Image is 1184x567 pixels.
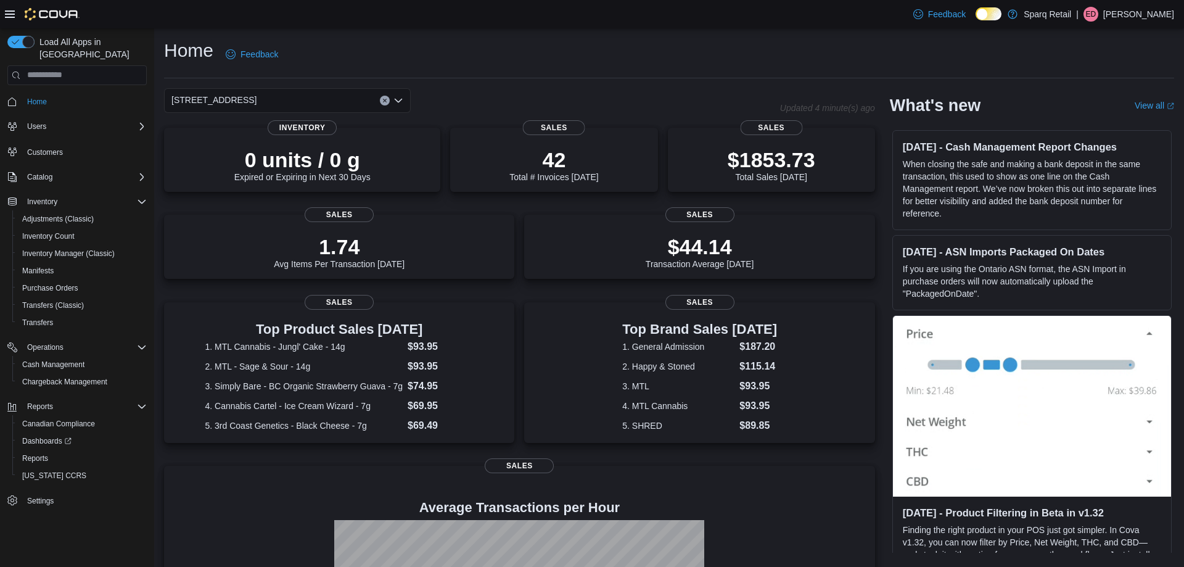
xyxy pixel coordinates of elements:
button: Catalog [2,168,152,186]
button: Adjustments (Classic) [12,210,152,228]
button: Customers [2,143,152,160]
p: Sparq Retail [1024,7,1071,22]
span: Feedback [240,48,278,60]
dt: 3. MTL [622,380,734,392]
button: Operations [2,339,152,356]
span: Settings [22,493,147,508]
span: Reports [27,402,53,412]
h4: Average Transactions per Hour [174,500,865,515]
span: Inventory Manager (Classic) [22,249,115,259]
a: View allExternal link [1135,101,1174,110]
span: Inventory Manager (Classic) [17,246,147,261]
p: Updated 4 minute(s) ago [780,103,875,113]
button: Users [2,118,152,135]
span: Operations [22,340,147,355]
button: Inventory Manager (Classic) [12,245,152,262]
dd: $93.95 [408,339,474,354]
div: Expired or Expiring in Next 30 Days [234,147,371,182]
div: Transaction Average [DATE] [646,234,754,269]
h3: [DATE] - Cash Management Report Changes [903,141,1161,153]
button: Manifests [12,262,152,279]
p: 42 [509,147,598,172]
button: Transfers (Classic) [12,297,152,314]
dd: $93.95 [408,359,474,374]
button: Inventory [2,193,152,210]
span: Sales [305,295,374,310]
p: | [1076,7,1079,22]
h1: Home [164,38,213,63]
button: Inventory [22,194,62,209]
dt: 5. 3rd Coast Genetics - Black Cheese - 7g [205,420,403,432]
button: Settings [2,492,152,510]
span: Chargeback Management [22,377,107,387]
a: Adjustments (Classic) [17,212,99,226]
p: [PERSON_NAME] [1103,7,1174,22]
span: Sales [485,458,554,473]
p: 1.74 [274,234,405,259]
a: Reports [17,451,53,466]
a: Feedback [221,42,283,67]
h3: [DATE] - Product Filtering in Beta in v1.32 [903,507,1161,519]
span: Adjustments (Classic) [17,212,147,226]
a: Purchase Orders [17,281,83,296]
dd: $93.95 [739,399,777,413]
button: Canadian Compliance [12,415,152,432]
dt: 1. General Admission [622,341,734,353]
span: Home [22,94,147,109]
span: Canadian Compliance [17,416,147,431]
button: Home [2,93,152,110]
span: Customers [27,147,63,157]
span: Customers [22,144,147,159]
p: $1853.73 [728,147,815,172]
span: Inventory [27,197,57,207]
button: Inventory Count [12,228,152,245]
span: Manifests [22,266,54,276]
a: Cash Management [17,357,89,372]
span: Settings [27,496,54,506]
span: Load All Apps in [GEOGRAPHIC_DATA] [35,36,147,60]
button: Purchase Orders [12,279,152,297]
span: Dashboards [22,436,72,446]
a: Transfers [17,315,58,330]
div: Emily Driver [1083,7,1098,22]
a: Manifests [17,263,59,278]
p: $44.14 [646,234,754,259]
dt: 5. SHRED [622,420,734,432]
p: 0 units / 0 g [234,147,371,172]
a: Settings [22,494,59,508]
button: Reports [22,399,58,414]
dt: 4. Cannabis Cartel - Ice Cream Wizard - 7g [205,400,403,412]
span: Reports [17,451,147,466]
span: Purchase Orders [17,281,147,296]
dd: $89.85 [739,418,777,433]
span: Feedback [928,8,966,20]
span: Purchase Orders [22,283,78,293]
button: Clear input [380,96,390,106]
a: [US_STATE] CCRS [17,468,91,483]
span: Users [27,122,46,131]
button: Operations [22,340,68,355]
span: ED [1086,7,1096,22]
button: Transfers [12,314,152,331]
button: Open list of options [393,96,403,106]
button: Catalog [22,170,57,184]
span: Chargeback Management [17,375,147,389]
span: Sales [305,207,374,222]
span: Sales [665,207,734,222]
dt: 2. Happy & Stoned [622,360,734,373]
a: Home [22,94,52,109]
span: Reports [22,399,147,414]
nav: Complex example [7,88,147,542]
span: Inventory Count [17,229,147,244]
a: Feedback [908,2,971,27]
span: Transfers [22,318,53,328]
span: Transfers (Classic) [22,300,84,310]
span: Reports [22,453,48,463]
dt: 1. MTL Cannabis - Jungl' Cake - 14g [205,341,403,353]
dd: $74.95 [408,379,474,394]
a: Transfers (Classic) [17,298,89,313]
span: Cash Management [17,357,147,372]
span: Home [27,97,47,107]
span: Cash Management [22,360,84,370]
